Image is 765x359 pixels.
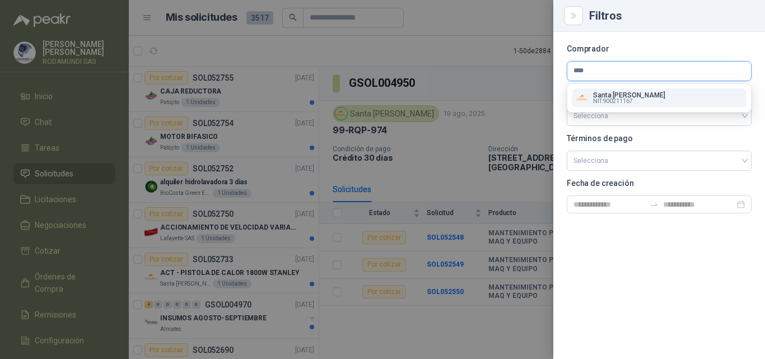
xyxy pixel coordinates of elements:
[567,45,752,52] p: Comprador
[650,200,659,209] span: to
[567,9,580,22] button: Close
[593,92,665,99] p: Santa [PERSON_NAME]
[567,180,752,187] p: Fecha de creación
[589,10,752,21] div: Filtros
[650,200,659,209] span: swap-right
[593,99,633,104] span: NIT : 900211167
[576,92,589,104] img: Company Logo
[572,88,747,108] button: Company LogoSanta [PERSON_NAME]NIT:900211167
[567,135,752,142] p: Términos de pago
